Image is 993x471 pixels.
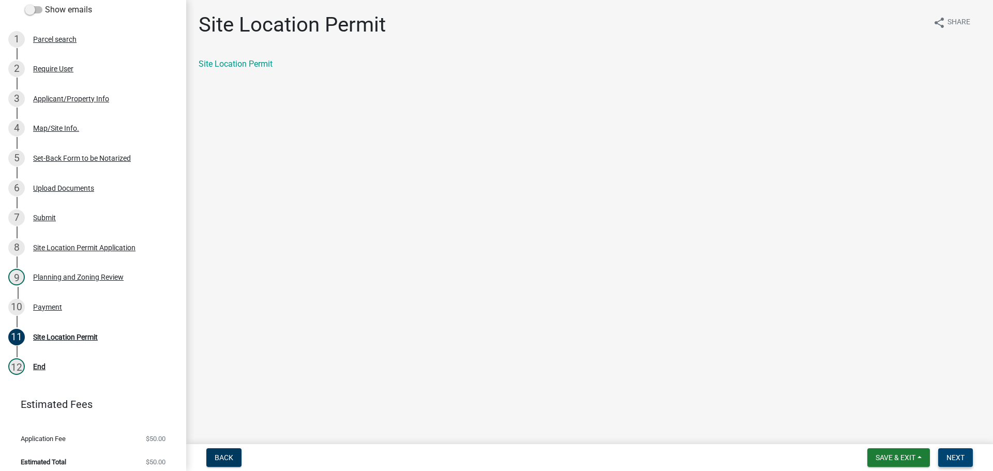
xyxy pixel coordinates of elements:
div: 12 [8,358,25,375]
div: 1 [8,31,25,48]
span: Estimated Total [21,459,66,465]
div: Upload Documents [33,185,94,192]
span: $50.00 [146,435,165,442]
div: 7 [8,209,25,226]
div: 11 [8,329,25,345]
div: Parcel search [33,36,77,43]
i: share [933,17,945,29]
div: Payment [33,303,62,311]
span: Back [215,453,233,462]
div: 4 [8,120,25,136]
button: shareShare [925,12,979,33]
div: Submit [33,214,56,221]
div: 2 [8,60,25,77]
div: 8 [8,239,25,256]
div: Map/Site Info. [33,125,79,132]
div: 5 [8,150,25,166]
div: Set-Back Form to be Notarized [33,155,131,162]
div: 6 [8,180,25,196]
div: Applicant/Property Info [33,95,109,102]
div: Site Location Permit Application [33,244,136,251]
span: Share [947,17,970,29]
span: Save & Exit [876,453,915,462]
div: Planning and Zoning Review [33,274,124,281]
div: End [33,363,46,370]
button: Next [938,448,973,467]
div: 10 [8,299,25,315]
div: Site Location Permit [33,333,98,341]
a: Estimated Fees [8,394,170,415]
label: Show emails [25,4,92,16]
span: Application Fee [21,435,66,442]
div: 9 [8,269,25,285]
div: Require User [33,65,73,72]
button: Back [206,448,242,467]
span: $50.00 [146,459,165,465]
h1: Site Location Permit [199,12,386,37]
a: Site Location Permit [199,59,273,69]
button: Save & Exit [867,448,930,467]
div: 3 [8,90,25,107]
span: Next [946,453,965,462]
